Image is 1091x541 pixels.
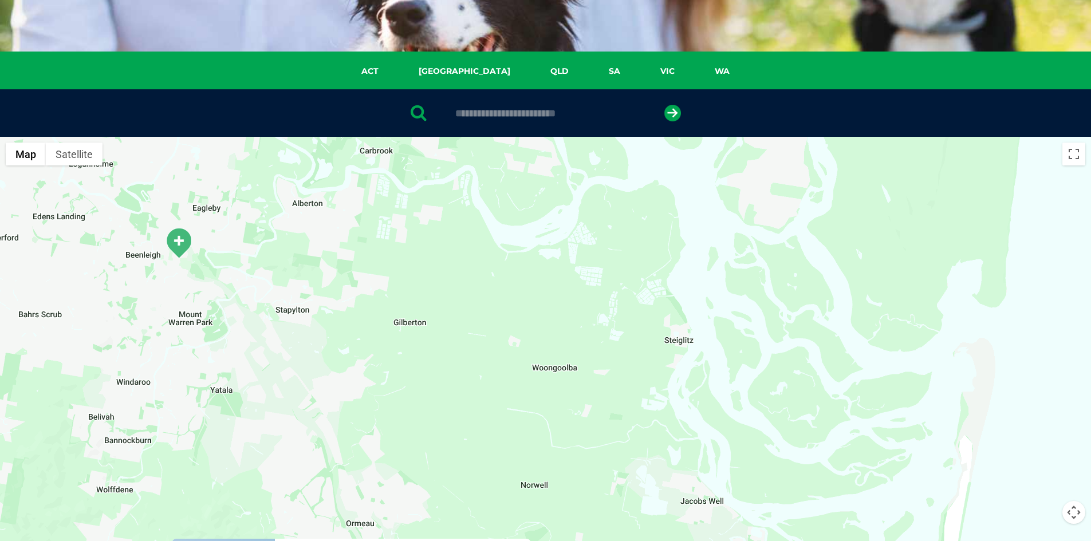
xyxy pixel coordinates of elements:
a: [GEOGRAPHIC_DATA] [399,65,530,78]
a: QLD [530,65,589,78]
button: Show street map [6,143,46,165]
a: VIC [640,65,695,78]
a: WA [695,65,750,78]
a: ACT [341,65,399,78]
a: SA [589,65,640,78]
button: Toggle fullscreen view [1062,143,1085,165]
button: Map camera controls [1062,501,1085,524]
div: Beenleigh [164,227,193,259]
button: Show satellite imagery [46,143,103,165]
